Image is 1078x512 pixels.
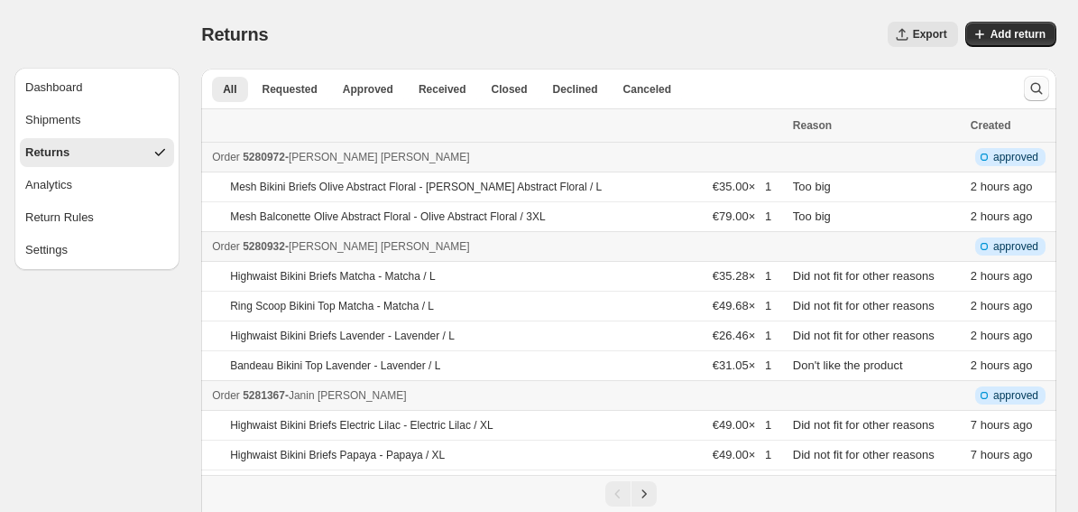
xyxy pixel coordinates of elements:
[971,448,1033,461] time: Thursday, August 14, 2025 at 11:17:16 AM
[888,22,958,47] button: Export
[971,119,1011,132] span: Created
[553,82,598,97] span: Declined
[713,448,771,461] span: €49.00 × 1
[993,388,1038,403] span: approved
[993,150,1038,164] span: approved
[212,148,782,166] div: -
[971,180,1033,193] time: Thursday, August 14, 2025 at 3:47:36 PM
[230,329,455,343] p: Highwaist Bikini Briefs Lavender - Lavender / L
[230,269,435,284] p: Highwaist Bikini Briefs Matcha - Matcha / L
[20,73,174,102] button: Dashboard
[263,82,318,97] span: Requested
[713,358,771,372] span: €31.05 × 1
[419,82,466,97] span: Received
[713,180,771,193] span: €35.00 × 1
[25,209,94,227] div: Return Rules
[243,389,285,402] span: 5281367
[243,151,285,163] span: 5280972
[971,418,1033,432] time: Thursday, August 14, 2025 at 11:17:16 AM
[243,240,285,253] span: 5280932
[223,82,236,97] span: All
[20,138,174,167] button: Returns
[201,24,268,44] span: Returns
[971,299,1033,312] time: Thursday, August 14, 2025 at 4:08:09 PM
[788,262,965,292] td: Did not fit for other reasons
[713,209,771,223] span: €79.00 × 1
[212,240,240,253] span: Order
[212,151,240,163] span: Order
[20,106,174,135] button: Shipments
[289,240,470,253] span: [PERSON_NAME] [PERSON_NAME]
[230,209,545,224] p: Mesh Balconette Olive Abstract Floral - Olive Abstract Floral / 3XL
[788,202,965,232] td: Too big
[788,351,965,381] td: Don't like the product
[25,176,72,194] div: Analytics
[1024,76,1049,101] button: Search and filter results
[289,151,470,163] span: [PERSON_NAME] [PERSON_NAME]
[212,386,782,405] div: -
[289,389,407,402] span: Janin [PERSON_NAME]
[20,236,174,265] button: Settings
[492,82,528,97] span: Closed
[971,329,1033,342] time: Thursday, August 14, 2025 at 4:08:09 PM
[20,203,174,232] button: Return Rules
[788,441,965,470] td: Did not fit for other reasons
[788,292,965,321] td: Did not fit for other reasons
[971,269,1033,283] time: Thursday, August 14, 2025 at 4:08:09 PM
[913,27,947,42] span: Export
[788,470,965,500] td: Too small
[990,27,1046,42] span: Add return
[230,180,602,194] p: Mesh Bikini Briefs Olive Abstract Floral - [PERSON_NAME] Abstract Floral / L
[993,239,1038,254] span: approved
[25,111,80,129] div: Shipments
[25,79,83,97] div: Dashboard
[230,358,440,373] p: Bandeau Bikini Top Lavender - Lavender / L
[25,241,68,259] div: Settings
[212,237,782,256] div: -
[713,329,771,342] span: €26.46 × 1
[343,82,393,97] span: Approved
[793,119,832,132] span: Reason
[713,299,771,312] span: €49.68 × 1
[713,418,771,432] span: €49.00 × 1
[20,171,174,200] button: Analytics
[788,411,965,441] td: Did not fit for other reasons
[623,82,671,97] span: Canceled
[971,358,1033,372] time: Thursday, August 14, 2025 at 4:08:09 PM
[971,209,1033,223] time: Thursday, August 14, 2025 at 3:47:36 PM
[230,299,434,313] p: Ring Scoop Bikini Top Matcha - Matcha / L
[788,172,965,202] td: Too big
[713,269,771,283] span: €35.28 × 1
[230,418,493,433] p: Highwaist Bikini Briefs Electric Lilac - Electric Lilac / XL
[788,321,965,351] td: Did not fit for other reasons
[230,448,445,462] p: Highwaist Bikini Briefs Papaya - Papaya / XL
[25,144,69,162] div: Returns
[965,22,1056,47] button: Add return
[212,389,240,402] span: Order
[631,481,657,507] button: Next
[201,475,1056,512] nav: Pagination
